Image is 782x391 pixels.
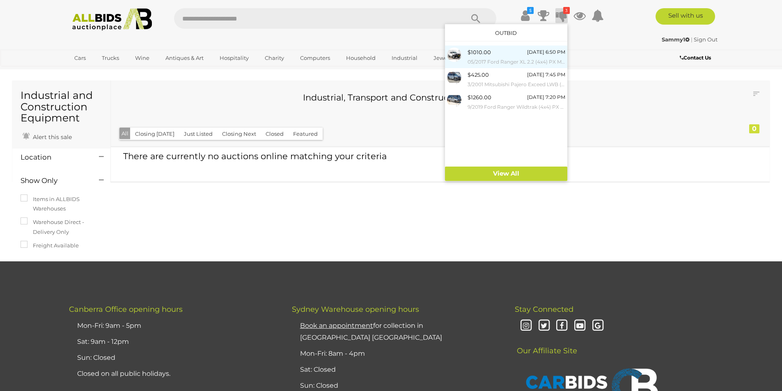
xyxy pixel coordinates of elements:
button: Closing [DATE] [130,128,179,140]
i: Facebook [555,319,569,333]
small: 3/2001 Mitsubishi Pajero Exceed LWB (4x4) NM 4d Wagon Silver 3.5L [468,80,565,89]
button: Closed [261,128,289,140]
a: [GEOGRAPHIC_DATA] [69,65,138,78]
a: $1260.00 [DATE] 7:20 PM 9/2019 Ford Ranger Wildtrak (4x4) PX MKIII MY19.75 4d Dual Cab P/Up Meteo... [445,91,567,113]
small: 05/2017 Ford Ranger XL 2.2 (4x4) PX MKII MY17 Update Double Cab Utility Frozen White Turbo Diesel... [468,57,565,66]
a: $425.00 [DATE] 7:45 PM 3/2001 Mitsubishi Pajero Exceed LWB (4x4) NM 4d Wagon Silver 3.5L [445,68,567,91]
span: Sydney Warehouse opening hours [292,305,419,314]
li: Sat: Closed [298,362,494,378]
img: 54169-1a_ex.jpg [447,93,461,107]
small: 9/2019 Ford Ranger Wildtrak (4x4) PX MKIII MY19.75 4d Dual Cab P/Up Meteor Grey Twin Turbo Diesel... [468,103,565,112]
button: Just Listed [179,128,218,140]
a: Computers [295,51,335,65]
div: $425.00 [468,70,489,80]
a: Book an appointmentfor collection in [GEOGRAPHIC_DATA] [GEOGRAPHIC_DATA] [300,322,442,341]
a: Industrial [386,51,423,65]
a: Cars [69,51,91,65]
li: Sun: Closed [75,350,271,366]
a: Sammy1 [662,36,691,43]
a: Alert this sale [21,130,74,142]
button: Search [455,8,496,29]
i: Google [591,319,605,333]
a: Sell with us [656,8,715,25]
i: Youtube [573,319,587,333]
a: Hospitality [214,51,254,65]
i: $ [527,7,534,14]
a: Outbid [495,30,517,36]
div: [DATE] 7:20 PM [527,93,565,102]
li: Mon-Fri: 9am - 5pm [75,318,271,334]
i: Twitter [537,319,551,333]
button: All [119,128,131,139]
li: Mon-Fri: 8am - 4pm [298,346,494,362]
i: Instagram [519,319,533,333]
img: 54049-1a_ex.jpg [447,70,461,85]
span: Stay Connected [515,305,573,314]
button: Featured [288,128,323,140]
span: There are currently no auctions online matching your criteria [123,151,387,161]
a: View All [445,167,567,181]
a: 3 [555,8,568,23]
img: 54074-1b_ex.jpg [447,48,461,62]
div: [DATE] 6:50 PM [527,48,565,57]
a: Jewellery [428,51,464,65]
label: Warehouse Direct - Delivery Only [21,217,102,237]
a: Trucks [96,51,124,65]
div: 0 [749,124,759,133]
a: Household [341,51,381,65]
div: $1260.00 [468,93,491,102]
a: Antiques & Art [160,51,209,65]
span: | [691,36,693,43]
a: Contact Us [680,53,713,62]
button: Closing Next [217,128,261,140]
div: [DATE] 7:45 PM [527,70,565,79]
label: Freight Available [21,241,79,250]
u: Book an appointment [300,322,373,329]
a: $1010.00 [DATE] 6:50 PM 05/2017 Ford Ranger XL 2.2 (4x4) PX MKII MY17 Update Double Cab Utility F... [445,46,567,68]
span: Our Affiliate Site [515,334,577,355]
b: Contact Us [680,55,711,61]
i: 3 [563,7,570,14]
h4: Show Only [21,177,87,185]
li: Sat: 9am - 12pm [75,334,271,350]
h1: Industrial and Construction Equipment [21,90,102,124]
h3: Industrial, Transport and Construction Equipment [125,93,695,102]
li: Closed on all public holidays. [75,366,271,382]
a: Wine [130,51,155,65]
a: $ [519,8,532,23]
a: Sign Out [694,36,718,43]
label: Items in ALLBIDS Warehouses [21,194,102,214]
a: Charity [259,51,289,65]
img: Allbids.com.au [68,8,157,31]
div: $1010.00 [468,48,491,57]
h4: Location [21,153,87,161]
span: Alert this sale [31,133,72,141]
strong: Sammy1 [662,36,690,43]
span: Canberra Office opening hours [69,305,183,314]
